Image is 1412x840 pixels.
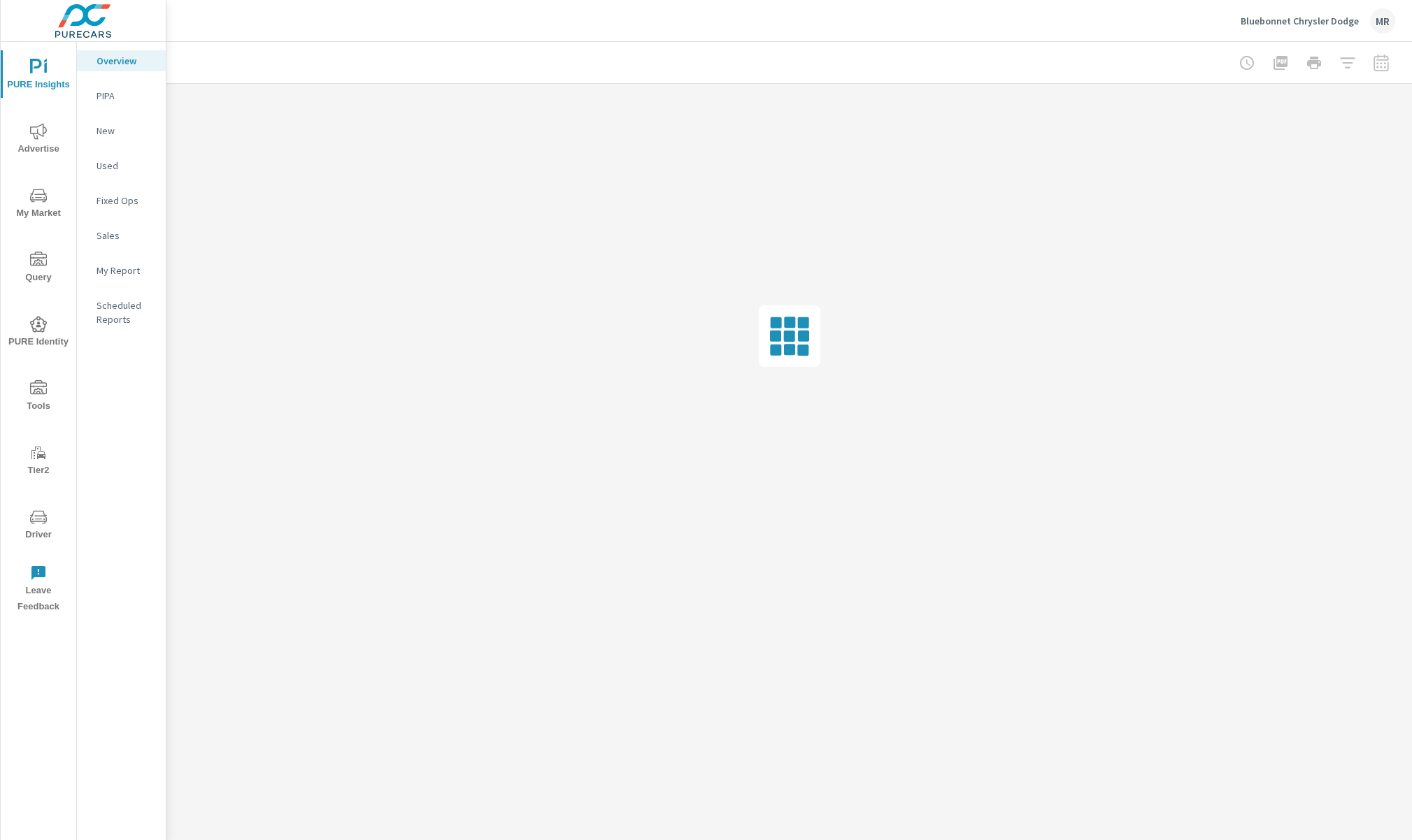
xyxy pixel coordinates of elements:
div: Used [77,155,166,176]
span: PURE Identity [5,316,72,350]
div: My Report [77,260,166,281]
p: New [97,124,155,138]
p: Used [97,159,155,173]
p: Scheduled Reports [97,298,155,326]
span: Leave Feedback [5,565,72,615]
span: Tools [5,380,72,414]
div: Scheduled Reports [77,295,166,330]
p: Sales [97,229,155,242]
p: Overview [97,54,155,68]
p: Fixed Ops [97,194,155,208]
p: Bluebonnet Chrysler Dodge [1241,15,1359,27]
div: PIPA [77,85,166,106]
div: Overview [77,50,166,71]
div: MR [1370,8,1395,34]
span: Driver [5,509,72,543]
span: Tier2 [5,444,72,479]
div: New [77,120,166,141]
div: nav menu [1,42,76,621]
p: PIPA [97,89,155,103]
p: My Report [97,263,155,277]
div: Sales [77,225,166,246]
div: Fixed Ops [77,190,166,211]
span: Query [5,252,72,286]
span: Advertise [5,123,72,157]
span: PURE Insights [5,59,72,93]
span: My Market [5,187,72,222]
